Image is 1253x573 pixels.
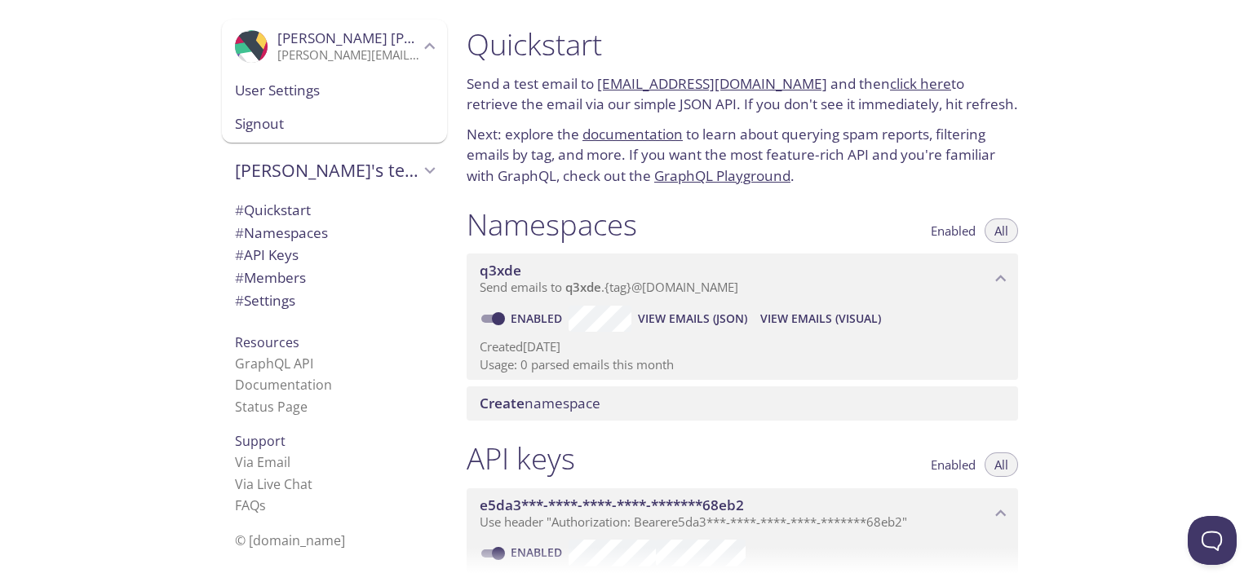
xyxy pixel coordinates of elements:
div: Signout [222,107,447,143]
div: John's team [222,149,447,192]
span: Signout [235,113,434,134]
div: q3xde namespace [467,253,1018,304]
a: Status Page [235,398,308,416]
p: Usage: 0 parsed emails this month [480,356,1005,373]
button: All [985,452,1018,477]
span: Quickstart [235,201,311,219]
span: namespace [480,394,600,412]
span: Support [235,432,286,450]
span: View Emails (Visual) [760,309,881,328]
a: Enabled [508,311,569,326]
span: User Settings [235,80,434,101]
div: Namespaces [222,222,447,245]
span: API Keys [235,245,299,264]
a: Enabled [508,544,569,560]
div: Members [222,267,447,289]
span: s [259,496,266,514]
h1: Namespaces [467,206,637,243]
span: Settings [235,291,295,310]
h1: API keys [467,440,575,477]
button: Enabled [921,452,985,477]
a: Via Email [235,453,290,471]
span: Members [235,268,306,287]
span: Send emails to . {tag} @[DOMAIN_NAME] [480,279,738,295]
button: Enabled [921,218,985,243]
div: John Nazario [222,20,447,73]
span: q3xde [480,261,521,280]
span: [PERSON_NAME] [PERSON_NAME] [277,29,501,47]
span: View Emails (JSON) [638,309,747,328]
a: documentation [582,125,683,143]
span: # [235,201,244,219]
span: Create [480,394,525,412]
span: Resources [235,333,299,351]
a: Documentation [235,376,332,394]
div: Create namespace [467,386,1018,421]
span: # [235,268,244,287]
button: View Emails (JSON) [631,306,754,332]
p: Created [DATE] [480,338,1005,355]
p: Send a test email to and then to retrieve the email via our simple JSON API. If you don't see it ... [467,73,1018,115]
span: # [235,291,244,310]
span: q3xde [565,279,601,295]
p: [PERSON_NAME][EMAIL_ADDRESS][DOMAIN_NAME] [277,47,419,64]
div: Quickstart [222,199,447,222]
span: # [235,223,244,242]
iframe: Help Scout Beacon - Open [1188,516,1237,565]
div: API Keys [222,244,447,267]
a: GraphQL API [235,355,313,372]
button: View Emails (Visual) [754,306,888,332]
span: [PERSON_NAME]'s team [235,159,419,182]
a: click here [890,74,951,93]
span: # [235,245,244,264]
span: © [DOMAIN_NAME] [235,531,345,549]
a: GraphQL Playground [654,166,790,185]
div: Team Settings [222,289,447,312]
h1: Quickstart [467,26,1018,63]
span: Namespaces [235,223,328,242]
button: All [985,218,1018,243]
a: Via Live Chat [235,475,312,493]
p: Next: explore the to learn about querying spam reports, filtering emails by tag, and more. If you... [467,124,1018,187]
a: FAQ [235,496,266,514]
div: User Settings [222,73,447,108]
a: [EMAIL_ADDRESS][DOMAIN_NAME] [597,74,827,93]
